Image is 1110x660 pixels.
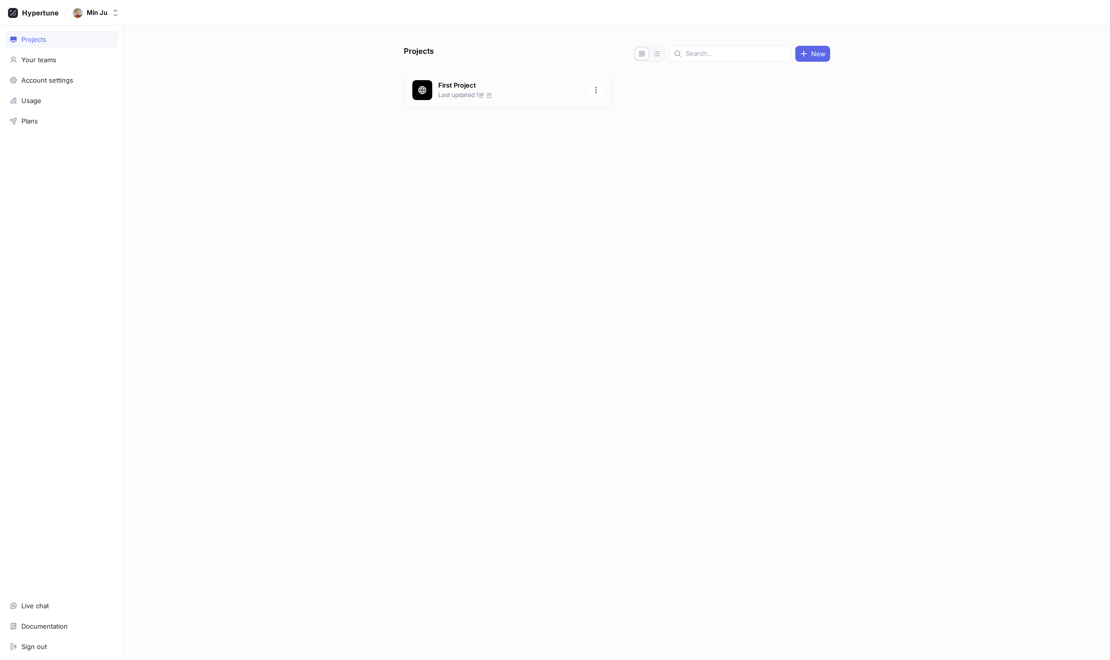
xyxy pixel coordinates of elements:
[21,76,73,84] div: Account settings
[21,56,56,64] div: Your teams
[21,622,68,630] div: Documentation
[5,92,118,109] a: Usage
[686,49,787,59] input: Search...
[5,112,118,129] a: Plans
[69,4,123,22] button: UserMin Ju
[5,51,118,68] a: Your teams
[21,602,49,610] div: Live chat
[438,91,583,100] p: Last updated 1분 전
[795,46,830,62] button: New
[438,81,583,91] p: First Project
[404,46,434,62] p: Projects
[5,31,118,48] a: Projects
[21,117,38,125] div: Plans
[21,35,46,43] div: Projects
[5,618,118,635] a: Documentation
[811,51,826,57] span: New
[87,8,108,17] div: Min Ju
[5,72,118,89] a: Account settings
[73,8,83,18] img: User
[21,643,47,651] div: Sign out
[21,97,41,105] div: Usage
